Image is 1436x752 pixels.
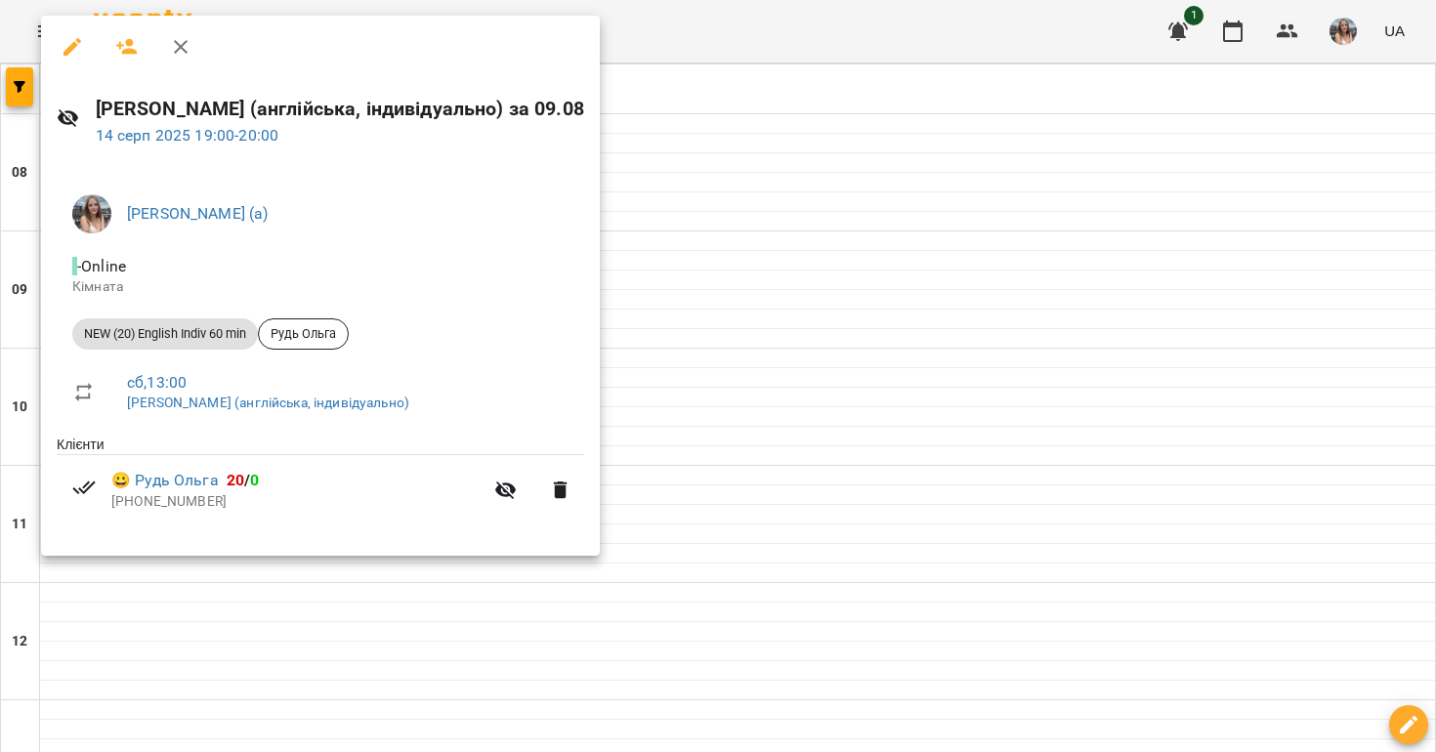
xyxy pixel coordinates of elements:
div: Рудь Ольга [258,318,349,350]
b: / [227,471,260,489]
svg: Візит сплачено [72,476,96,499]
a: 😀 Рудь Ольга [111,469,219,492]
p: Кімната [72,277,569,297]
a: 14 серп 2025 19:00-20:00 [96,126,279,145]
img: 74fe2489868ff6387e58e6a53f418eff.jpg [72,194,111,233]
span: - Online [72,257,130,275]
a: [PERSON_NAME] (англійська, індивідуально) [127,395,409,410]
a: [PERSON_NAME] (а) [127,204,269,223]
span: NEW (20) English Indiv 60 min [72,325,258,343]
ul: Клієнти [57,435,584,532]
a: сб , 13:00 [127,373,187,392]
p: [PHONE_NUMBER] [111,492,483,512]
h6: [PERSON_NAME] (англійська, індивідуально) за 09.08 [96,94,584,124]
span: Рудь Ольга [259,325,348,343]
span: 0 [250,471,259,489]
span: 20 [227,471,244,489]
